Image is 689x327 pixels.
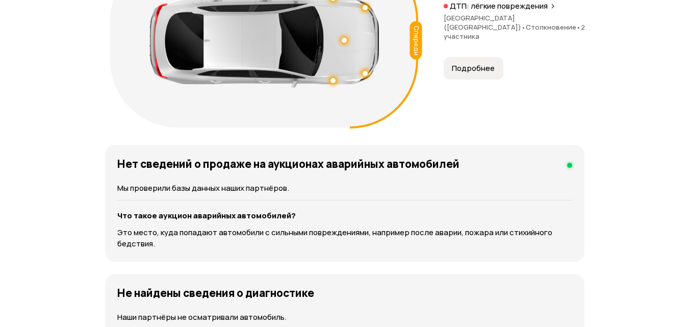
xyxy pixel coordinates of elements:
[444,57,503,80] button: Подробнее
[117,312,572,323] p: Наши партнёры не осматривали автомобиль.
[117,227,572,249] p: Это место, куда попадают автомобили с сильными повреждениями, например после аварии, пожара или с...
[452,63,495,73] span: Подробнее
[444,13,526,32] span: [GEOGRAPHIC_DATA] ([GEOGRAPHIC_DATA])
[526,22,581,32] span: Столкновение
[521,22,526,32] span: •
[410,21,422,59] div: Спереди
[576,22,581,32] span: •
[117,157,460,170] h4: Нет сведений о продаже на аукционах аварийных автомобилей
[117,210,296,221] strong: Что такое аукцион аварийных автомобилей?
[117,286,314,299] h4: Не найдены сведения о диагностике
[450,1,548,11] p: ДТП: лёгкие повреждения
[117,183,572,194] p: Мы проверили базы данных наших партнёров.
[444,22,585,41] span: 2 участника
